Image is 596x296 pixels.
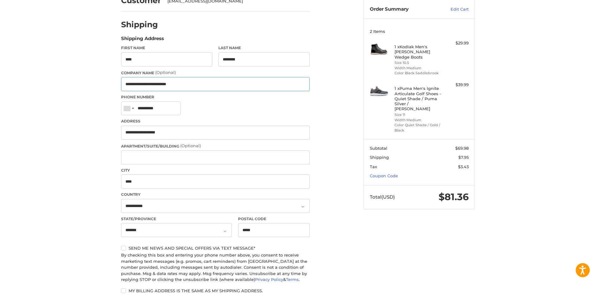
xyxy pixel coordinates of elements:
span: Subtotal [370,146,387,151]
li: Color Quiet Shade / Gold / Black [395,122,442,133]
label: Address [121,118,310,124]
h3: Order Summary [370,6,437,13]
span: Tax [370,164,377,169]
label: Send me news and special offers via text message* [121,246,310,251]
label: City [121,168,310,173]
li: Size 10.5 [395,60,442,65]
li: Size 11 [395,112,442,117]
h4: 1 x Kodiak Men's [PERSON_NAME] Wedge Boots [395,44,442,60]
legend: Shipping Address [121,35,164,45]
li: Width Medium [395,117,442,123]
span: Shipping [370,155,389,160]
label: Postal Code [238,216,310,222]
label: Last Name [218,45,310,51]
span: $3.43 [458,164,469,169]
label: State/Province [121,216,232,222]
a: Terms [286,277,299,282]
div: $29.99 [444,40,469,46]
small: (Optional) [180,143,201,148]
label: Company Name [121,70,310,76]
div: $39.99 [444,82,469,88]
li: Color Black Saddlebrook [395,70,442,76]
span: $81.36 [439,191,469,203]
div: By checking this box and entering your phone number above, you consent to receive marketing text ... [121,252,310,283]
a: Edit Cart [437,6,469,13]
h4: 1 x Puma Men's Ignite Articulate Golf Shoes - Quiet Shade / Puma Silver / [PERSON_NAME] [395,86,442,111]
a: Privacy Policy [255,277,283,282]
span: $7.95 [458,155,469,160]
label: Phone Number [121,94,310,100]
small: (Optional) [155,70,176,75]
span: $69.98 [455,146,469,151]
li: Width Medium [395,65,442,71]
label: Apartment/Suite/Building [121,143,310,149]
label: First Name [121,45,212,51]
a: Coupon Code [370,173,398,178]
label: Country [121,192,310,197]
h3: 2 Items [370,29,469,34]
label: My billing address is the same as my shipping address. [121,288,310,293]
span: Total (USD) [370,194,395,200]
h2: Shipping [121,20,158,29]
